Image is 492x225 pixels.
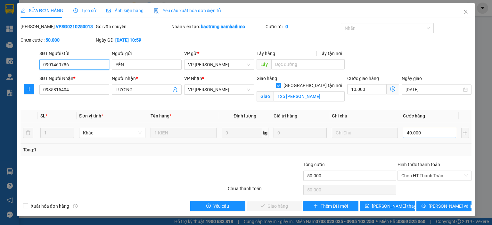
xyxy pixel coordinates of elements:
[257,91,274,101] span: Giao
[398,162,440,167] label: Hình thức thanh toán
[115,37,141,43] b: [DATE] 10:59
[457,3,475,21] button: Close
[154,8,221,13] span: Yêu cầu xuất hóa đơn điện tử
[347,76,379,81] label: Cước giao hàng
[360,201,415,211] button: save[PERSON_NAME] thay đổi
[401,171,468,181] span: Chọn HT Thanh Toán
[151,113,171,118] span: Tên hàng
[96,23,170,30] div: Gói vận chuyển:
[73,8,96,13] span: Lịch sử
[403,113,425,118] span: Cước hàng
[24,84,34,94] button: plus
[184,50,254,57] div: VP gửi
[274,128,327,138] input: 0
[321,203,348,210] span: Thêm ĐH mới
[281,82,345,89] span: [GEOGRAPHIC_DATA] tận nơi
[422,204,426,209] span: printer
[188,60,250,69] span: VP Phạm Ngũ Lão
[173,87,178,92] span: user-add
[190,201,246,211] button: exclamation-circleYêu cầu
[171,23,264,30] div: Nhân viên tạo:
[257,59,271,69] span: Lấy
[274,91,345,101] input: Giao tận nơi
[40,113,45,118] span: SL
[247,201,302,211] button: checkGiao hàng
[317,50,345,57] span: Lấy tận nơi
[206,204,211,209] span: exclamation-circle
[416,201,472,211] button: printer[PERSON_NAME] và In
[461,128,469,138] button: plus
[234,113,256,118] span: Định lượng
[406,86,462,93] input: Ngày giao
[463,9,468,14] span: close
[39,50,109,57] div: SĐT Người Gửi
[28,203,72,210] span: Xuất hóa đơn hàng
[303,162,324,167] span: Tổng cước
[20,23,94,30] div: [PERSON_NAME]:
[188,85,250,94] span: VP Phan Thiết
[314,204,318,209] span: plus
[24,86,34,92] span: plus
[73,204,78,208] span: info-circle
[73,8,78,13] span: clock-circle
[332,128,398,138] input: Ghi Chú
[429,203,473,210] span: [PERSON_NAME] và In
[213,203,229,210] span: Yêu cầu
[20,36,94,44] div: Chưa cước :
[20,8,25,13] span: edit
[151,128,217,138] input: VD: Bàn, Ghế
[154,8,159,13] img: icon
[184,76,202,81] span: VP Nhận
[347,84,387,94] input: Cước giao hàng
[20,8,63,13] span: SỬA ĐƠN HÀNG
[227,185,302,196] div: Chưa thanh toán
[112,75,182,82] div: Người nhận
[271,59,345,69] input: Dọc đường
[39,75,109,82] div: SĐT Người Nhận
[262,128,268,138] span: kg
[106,8,111,13] span: picture
[257,76,277,81] span: Giao hàng
[329,110,400,122] th: Ghi chú
[390,86,395,92] span: dollar-circle
[266,23,340,30] div: Cước rồi :
[112,50,182,57] div: Người gửi
[23,146,190,153] div: Tổng: 1
[372,203,423,210] span: [PERSON_NAME] thay đổi
[201,24,245,29] b: baotrung.namhailimo
[83,128,141,138] span: Khác
[56,24,93,29] b: VPSG0210250013
[79,113,103,118] span: Đơn vị tính
[257,51,275,56] span: Lấy hàng
[45,37,60,43] b: 50.000
[285,24,288,29] b: 0
[303,201,359,211] button: plusThêm ĐH mới
[402,76,422,81] label: Ngày giao
[106,8,143,13] span: Ảnh kiện hàng
[23,128,33,138] button: delete
[365,204,369,209] span: save
[274,113,297,118] span: Giá trị hàng
[96,36,170,44] div: Ngày GD:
